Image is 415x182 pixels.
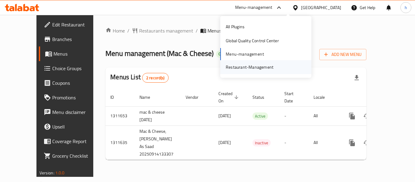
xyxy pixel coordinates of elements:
[216,50,230,58] div: Open
[39,90,106,105] a: Promotions
[52,94,101,101] span: Promotions
[39,119,106,134] a: Upsell
[52,108,101,116] span: Menu disclaimer
[207,27,221,34] span: Menus
[345,136,359,150] button: more
[55,169,65,177] span: 1.0.0
[349,70,364,85] div: Export file
[226,37,279,44] div: Global Quality Control Center
[280,125,309,160] td: -
[216,51,230,57] span: Open
[39,105,106,119] a: Menu disclaimer
[105,106,135,125] td: 1311653
[139,27,193,34] span: Restaurants management
[226,64,273,70] div: Restaurant-Management
[105,27,125,34] a: Home
[39,17,106,32] a: Edit Restaurant
[52,152,101,160] span: Grocery Checklist
[135,125,181,160] td: Mac & Cheese,[PERSON_NAME] As Saad 20250914133307
[52,36,101,43] span: Branches
[186,94,206,101] span: Vendor
[340,88,408,107] th: Actions
[301,4,341,11] div: [GEOGRAPHIC_DATA]
[359,109,374,123] button: Change Status
[218,139,231,146] span: [DATE]
[284,90,301,105] span: Start Date
[252,94,272,101] span: Status
[235,4,273,11] div: Menu-management
[105,88,408,160] table: enhanced table
[52,21,101,28] span: Edit Restaurant
[39,169,54,177] span: Version:
[324,51,362,58] span: Add New Menu
[110,94,122,101] span: ID
[252,139,271,146] div: Inactive
[52,79,101,87] span: Coupons
[105,125,135,160] td: 1311635
[309,125,340,160] td: All
[52,65,101,72] span: Choice Groups
[135,106,181,125] td: mac & cheese [DATE]
[39,32,106,46] a: Branches
[132,27,193,34] a: Restaurants management
[39,76,106,90] a: Coupons
[314,94,333,101] span: Locale
[142,75,168,81] span: 2 record(s)
[53,50,101,57] span: Menus
[226,23,245,30] div: All Plugins
[52,123,101,130] span: Upsell
[218,112,231,120] span: [DATE]
[52,138,101,145] span: Coverage Report
[110,73,168,83] h2: Menus List
[345,109,359,123] button: more
[309,106,340,125] td: All
[252,113,268,120] span: Active
[105,46,214,60] span: Menu management ( Mac & Cheese )
[39,61,106,76] a: Choice Groups
[280,106,309,125] td: -
[319,49,366,60] button: Add New Menu
[196,27,198,34] li: /
[39,46,106,61] a: Menus
[142,73,169,83] div: Total records count
[39,134,106,149] a: Coverage Report
[359,136,374,150] button: Change Status
[139,94,158,101] span: Name
[218,90,240,105] span: Created On
[39,149,106,163] a: Grocery Checklist
[127,27,129,34] li: /
[405,4,407,11] span: h
[252,139,271,146] span: Inactive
